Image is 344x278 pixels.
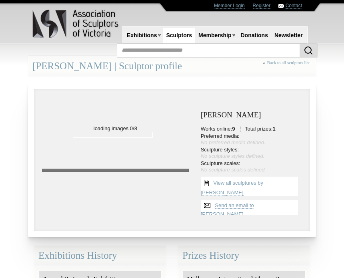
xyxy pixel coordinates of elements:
[214,3,245,9] a: Member Login
[201,153,302,159] div: No sculpture styles defined.
[201,202,254,218] a: Send an email to [PERSON_NAME]
[163,28,195,43] a: Sculptors
[201,139,302,146] div: No preferred media defined.
[34,245,166,266] div: Exhibitions History
[278,4,284,8] img: Contact ASV
[201,133,302,146] li: Preferred media:
[201,111,302,119] h3: [PERSON_NAME]
[304,46,313,55] img: Search
[201,167,302,173] div: No sculpture scales defined.
[201,147,302,159] li: Sculpture styles:
[28,56,316,77] div: [PERSON_NAME] | Sculptor profile
[201,180,263,196] a: View all sculptures by [PERSON_NAME]
[286,3,302,9] a: Contact
[271,28,306,43] a: Newsletter
[237,28,271,43] a: Donations
[178,245,310,266] div: Prizes History
[253,3,271,9] a: Register
[201,200,214,211] img: Send an email to Ingrid Dusselberg
[42,97,189,132] p: loading images 0/8
[232,126,235,132] strong: 9
[32,8,120,40] img: logo.png
[267,60,310,65] a: Back to all sculptors list
[201,126,302,132] li: Works online: Total prizes:
[195,28,234,43] a: Membership
[272,126,275,132] strong: 1
[124,28,160,43] a: Exhibitions
[201,177,212,189] img: View all {sculptor_name} sculptures list
[263,60,312,74] div: «
[201,160,302,173] li: Sculpture scales:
